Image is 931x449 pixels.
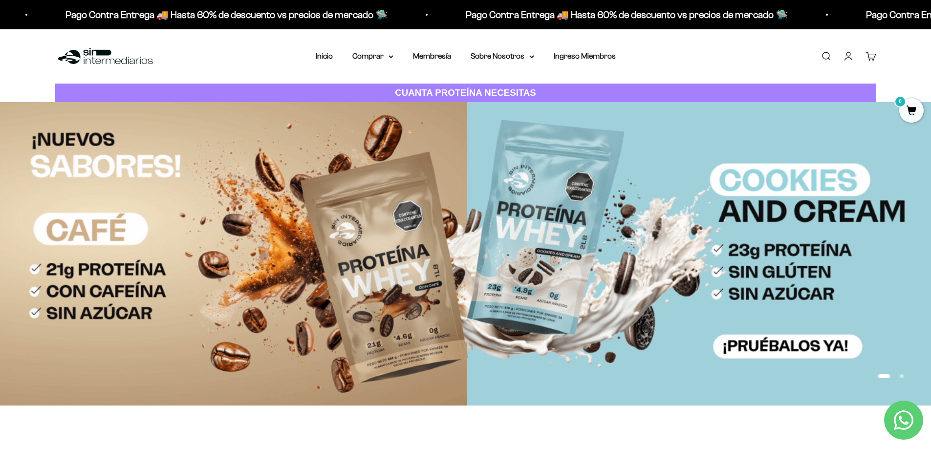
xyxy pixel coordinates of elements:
[352,50,393,63] summary: Comprar
[65,7,388,22] p: Pago Contra Entrega 🚚 Hasta 60% de descuento vs precios de mercado 🛸
[471,50,534,63] summary: Sobre Nosotros
[413,52,451,60] a: Membresía
[395,87,536,98] strong: CUANTA PROTEÍNA NECESITAS
[899,106,924,117] a: 0
[55,84,876,103] a: CUANTA PROTEÍNA NECESITAS
[316,52,333,60] a: Inicio
[466,7,788,22] p: Pago Contra Entrega 🚚 Hasta 60% de descuento vs precios de mercado 🛸
[554,52,616,60] a: Ingreso Miembros
[894,96,906,107] mark: 0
